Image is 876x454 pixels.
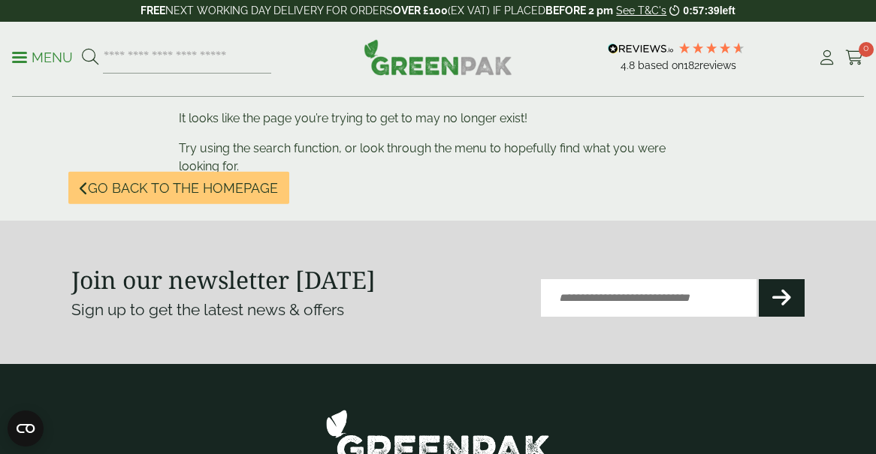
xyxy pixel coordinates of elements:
strong: Join our newsletter [DATE] [71,263,376,296]
img: GreenPak Supplies [364,39,512,75]
p: It looks like the page you’re trying to get to may no longer exist! [179,110,697,128]
strong: OVER £100 [393,5,448,17]
a: Menu [12,49,73,64]
a: See T&C's [616,5,666,17]
span: 4.8 [621,59,638,71]
strong: FREE [140,5,165,17]
span: reviews [699,59,736,71]
span: Based on [638,59,684,71]
i: Cart [845,50,864,65]
i: My Account [817,50,836,65]
a: 0 [845,47,864,69]
strong: BEFORE 2 pm [545,5,613,17]
img: REVIEWS.io [608,44,673,54]
p: Sign up to get the latest news & offers [71,298,401,322]
div: 4.79 Stars [678,41,745,55]
span: 182 [684,59,699,71]
span: 0:57:39 [683,5,719,17]
span: Go back to the homepage [88,180,278,197]
button: Open CMP widget [8,410,44,446]
p: Menu [12,49,73,67]
a: Go back to the homepage [68,172,289,204]
p: Try using the search function, or look through the menu to hopefully find what you were looking for. [179,140,697,176]
span: left [720,5,736,17]
span: 0 [859,42,874,57]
